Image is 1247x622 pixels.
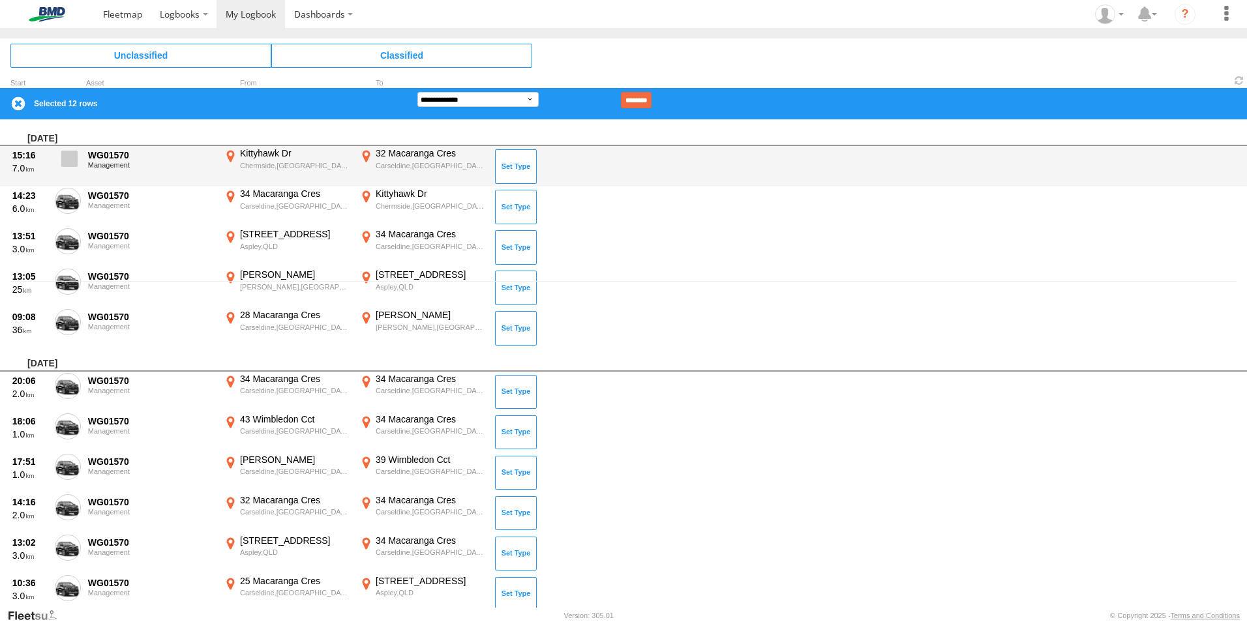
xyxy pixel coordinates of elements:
div: 13:02 [12,537,48,548]
div: 14:23 [12,190,48,201]
label: Click to View Event Location [222,147,352,185]
div: 3.0 [12,550,48,561]
div: WG01570 [88,537,215,548]
div: WG01570 [88,230,215,242]
button: Click to Set [495,271,537,304]
div: Kittyhawk Dr [376,188,486,200]
div: Management [88,201,215,209]
div: Management [88,323,215,331]
div: Management [88,387,215,394]
div: 39 Wimbledon Cct [376,454,486,466]
div: Carseldine,[GEOGRAPHIC_DATA] [240,507,350,516]
span: Click to view Unclassified Trips [10,44,271,67]
div: 2.0 [12,509,48,521]
div: WG01570 [88,577,215,589]
div: Management [88,508,215,516]
a: Terms and Conditions [1171,612,1240,619]
div: Management [88,161,215,169]
div: Management [88,427,215,435]
div: 34 Macaranga Cres [376,413,486,425]
div: [STREET_ADDRESS] [240,228,350,240]
div: Chermside,[GEOGRAPHIC_DATA] [376,201,486,211]
div: [PERSON_NAME] [240,269,350,280]
div: 15:16 [12,149,48,161]
div: 14:16 [12,496,48,508]
div: Version: 305.01 [564,612,614,619]
label: Click to View Event Location [222,575,352,613]
div: Carseldine,[GEOGRAPHIC_DATA] [240,201,350,211]
div: [STREET_ADDRESS] [240,535,350,546]
img: bmd-logo.svg [13,7,81,22]
label: Click to View Event Location [357,454,488,492]
div: Carseldine,[GEOGRAPHIC_DATA] [240,588,350,597]
label: Click to View Event Location [222,373,352,411]
label: Click to View Event Location [357,309,488,347]
div: 3.0 [12,243,48,255]
div: To [357,80,488,87]
label: Click to View Event Location [357,188,488,226]
a: Visit our Website [7,609,67,622]
label: Click to View Event Location [222,309,352,347]
div: 34 Macaranga Cres [376,494,486,506]
label: Click to View Event Location [222,269,352,306]
div: 18:06 [12,415,48,427]
label: Click to View Event Location [357,494,488,532]
label: Click to View Event Location [222,535,352,572]
div: Aspley,QLD [376,282,486,291]
div: WG01570 [88,415,215,427]
div: © Copyright 2025 - [1110,612,1240,619]
div: 09:08 [12,311,48,323]
div: 1.0 [12,428,48,440]
div: 25 Macaranga Cres [240,575,350,587]
div: Aspley,QLD [376,588,486,597]
div: [PERSON_NAME],[GEOGRAPHIC_DATA] [376,323,486,332]
div: [STREET_ADDRESS] [376,269,486,280]
div: 36 [12,324,48,336]
span: Click to view Classified Trips [271,44,532,67]
div: 28 Macaranga Cres [240,309,350,321]
button: Click to Set [495,311,537,345]
div: Management [88,282,215,290]
label: Click to View Event Location [222,413,352,451]
div: Chermside,[GEOGRAPHIC_DATA] [240,161,350,170]
div: 3.0 [12,590,48,602]
label: Click to View Event Location [357,147,488,185]
div: Carseldine,[GEOGRAPHIC_DATA] [376,161,486,170]
div: 17:51 [12,456,48,467]
div: Carseldine,[GEOGRAPHIC_DATA] [240,386,350,395]
span: Refresh [1231,74,1247,87]
div: 34 Macaranga Cres [376,228,486,240]
button: Click to Set [495,190,537,224]
div: Carseldine,[GEOGRAPHIC_DATA] [240,323,350,332]
button: Click to Set [495,149,537,183]
div: [PERSON_NAME],[GEOGRAPHIC_DATA] [240,282,350,291]
div: Kittyhawk Dr [240,147,350,159]
div: 6.0 [12,203,48,215]
div: Click to Sort [10,80,50,87]
div: Carseldine,[GEOGRAPHIC_DATA] [240,426,350,436]
div: Management [88,467,215,475]
div: Casper Heunis [1090,5,1128,24]
div: WG01570 [88,271,215,282]
div: 32 Macaranga Cres [376,147,486,159]
button: Click to Set [495,375,537,409]
div: 43 Wimbledon Cct [240,413,350,425]
div: Carseldine,[GEOGRAPHIC_DATA] [376,507,486,516]
label: Click to View Event Location [222,454,352,492]
i: ? [1175,4,1195,25]
label: Click to View Event Location [222,494,352,532]
div: 13:05 [12,271,48,282]
div: Carseldine,[GEOGRAPHIC_DATA] [376,467,486,476]
label: Click to View Event Location [222,228,352,266]
div: Aspley,QLD [240,242,350,251]
div: Carseldine,[GEOGRAPHIC_DATA] [376,426,486,436]
button: Click to Set [495,537,537,570]
label: Click to View Event Location [357,228,488,266]
div: 2.0 [12,388,48,400]
div: 10:36 [12,577,48,589]
div: Carseldine,[GEOGRAPHIC_DATA] [240,467,350,476]
div: From [222,80,352,87]
div: WG01570 [88,456,215,467]
div: WG01570 [88,311,215,323]
div: Management [88,548,215,556]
